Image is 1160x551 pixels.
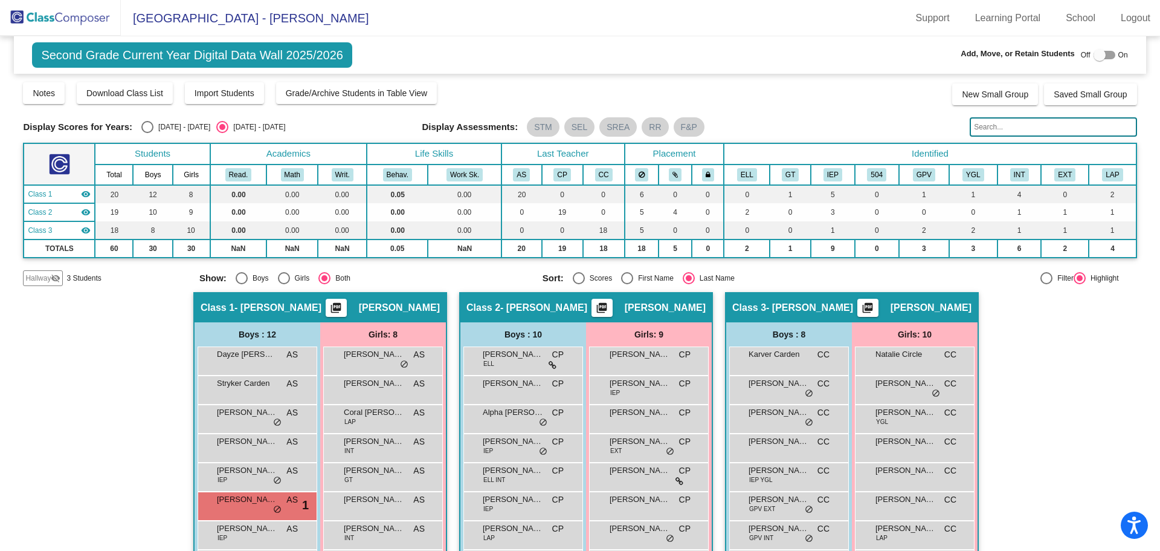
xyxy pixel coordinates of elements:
td: 1 [1041,221,1089,240]
a: Support [906,8,959,28]
span: CP [552,435,564,448]
mat-icon: visibility_off [51,273,60,283]
td: 8 [173,185,210,203]
mat-chip: SREA [599,117,637,137]
span: CP [552,494,564,506]
td: 1 [997,221,1041,240]
button: Read. [225,168,252,181]
td: 0 [770,203,811,221]
span: [PERSON_NAME] [610,465,670,477]
span: CP [679,465,691,477]
td: 1 [811,221,854,240]
span: Import Students [195,88,254,98]
button: 504 [867,168,886,181]
td: 1 [770,185,811,203]
td: 8 [133,221,172,240]
th: English Language Learner [724,165,770,185]
span: LAP [344,417,356,426]
td: 0.00 [266,185,318,203]
span: Grade/Archive Students in Table View [286,88,428,98]
span: [PERSON_NAME] [217,494,277,506]
td: 4 [997,185,1041,203]
mat-icon: picture_as_pdf [860,302,875,319]
span: [PERSON_NAME] [875,465,936,477]
span: do_not_disturb_alt [539,418,547,428]
span: CC [944,377,956,390]
span: [PERSON_NAME] [610,435,670,448]
button: CP [553,168,570,181]
span: [PERSON_NAME] [483,494,543,506]
span: [PERSON_NAME] [344,465,404,477]
td: 0 [542,185,583,203]
td: 2 [724,203,770,221]
th: Alissa Seaver [501,165,542,185]
th: Individualized Education Plan [811,165,854,185]
td: 0 [583,185,625,203]
span: AS [286,465,298,477]
span: do_not_disturb_alt [400,360,408,370]
td: 0 [899,203,949,221]
span: CC [944,465,956,477]
span: Second Grade Current Year Digital Data Wall 2025/2026 [32,42,352,68]
th: LAP [1089,165,1136,185]
mat-icon: visibility [81,226,91,235]
td: TOTALS [24,240,95,258]
span: CC [944,348,956,361]
td: 18 [625,240,659,258]
span: [PERSON_NAME] [344,377,404,390]
th: Introvert [997,165,1041,185]
td: 0.00 [210,203,267,221]
td: 5 [625,221,659,240]
div: Highlight [1086,273,1119,284]
td: 5 [811,185,854,203]
a: Learning Portal [965,8,1051,28]
button: GT [782,168,799,181]
span: ELL INT [483,475,505,484]
span: AS [413,494,425,506]
td: 0 [659,185,692,203]
td: 9 [173,203,210,221]
td: 0 [583,203,625,221]
span: [PERSON_NAME] [PERSON_NAME] [610,377,670,390]
td: 0 [542,221,583,240]
td: 19 [542,240,583,258]
span: Class 2 [28,207,52,218]
td: 0 [770,221,811,240]
span: CC [944,435,956,448]
th: Good Parent Volunteer [899,165,949,185]
span: CP [552,406,564,419]
span: Sort: [543,273,564,284]
div: Filter [1052,273,1074,284]
span: [PERSON_NAME] [749,494,809,506]
span: [PERSON_NAME] [610,348,670,360]
td: 0.00 [428,221,501,240]
td: 9 [811,240,854,258]
span: [PERSON_NAME] [610,406,670,419]
td: 60 [95,240,133,258]
td: 1 [1089,221,1136,240]
button: YGL [962,168,984,181]
td: 10 [133,203,172,221]
span: IEP [217,475,227,484]
span: YGL [876,417,888,426]
td: 30 [173,240,210,258]
td: 30 [133,240,172,258]
th: Total [95,165,133,185]
td: 0 [855,185,900,203]
div: [DATE] - [DATE] [153,122,210,132]
span: [PERSON_NAME] [891,302,971,314]
td: 0 [855,221,900,240]
span: IEP [610,388,620,397]
span: [PERSON_NAME] [749,406,809,419]
span: [PERSON_NAME] [625,302,706,314]
td: 0 [692,221,724,240]
th: Students [95,143,210,165]
button: INT [1010,168,1029,181]
span: [PERSON_NAME] [359,302,440,314]
span: CP [679,494,691,506]
span: AS [286,406,298,419]
td: 0.00 [266,221,318,240]
th: Keep with students [659,165,692,185]
span: Add, Move, or Retain Students [961,48,1075,60]
span: Notes [33,88,55,98]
